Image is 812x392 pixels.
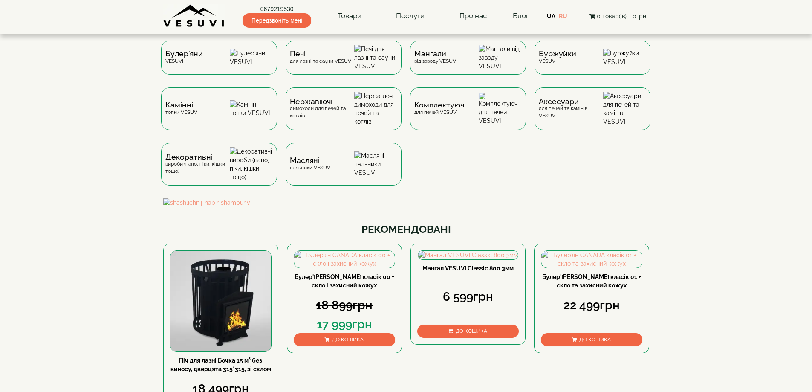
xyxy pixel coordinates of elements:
[539,50,576,57] span: Буржуйки
[539,98,603,119] div: для печей та камінів VESUVI
[165,154,230,160] span: Декоративні
[530,87,655,143] a: Аксесуаридля печей та камінів VESUVI Аксесуари для печей та камінів VESUVI
[530,41,655,87] a: БуржуйкиVESUVI Буржуйки VESUVI
[418,251,518,259] img: Мангал VESUVI Classic 800 3мм
[165,102,199,108] span: Камінні
[387,6,433,26] a: Послуги
[163,198,649,207] img: shashlichnij-nabir-shampuriv
[354,151,397,177] img: Масляні пальники VESUVI
[290,157,332,164] span: Масляні
[294,251,395,268] img: Булер'ян CANADA класік 00 + скло і захисний кожух
[294,333,395,346] button: До кошика
[281,41,406,87] a: Печідля лазні та сауни VESUVI Печі для лазні та сауни VESUVI
[579,337,611,343] span: До кошика
[290,50,353,57] span: Печі
[451,6,495,26] a: Про нас
[414,102,466,108] span: Комплектуючі
[163,4,225,28] img: Завод VESUVI
[230,100,273,117] img: Камінні топки VESUVI
[587,12,649,21] button: 0 товар(ів) - 0грн
[541,333,642,346] button: До кошика
[354,45,397,70] img: Печі для лазні та сауни VESUVI
[243,5,311,13] a: 0679219530
[417,288,519,305] div: 6 599грн
[290,98,354,105] span: Нержавіючі
[165,102,199,116] div: топки VESUVI
[230,147,273,181] img: Декоративні вироби (пано, піки, кішки тощо)
[541,251,642,268] img: Булер'ян CANADA класік 01 + скло та захисний кожух
[603,49,646,66] img: Буржуйки VESUVI
[456,328,487,334] span: До кошика
[281,143,406,198] a: Масляніпальники VESUVI Масляні пальники VESUVI
[406,41,530,87] a: Мангаливід заводу VESUVI Мангали від заводу VESUVI
[332,337,364,343] span: До кошика
[165,154,230,175] div: вироби (пано, піки, кішки тощо)
[513,12,529,20] a: Блог
[539,50,576,64] div: VESUVI
[170,251,271,351] img: Піч для лазні Бочка 15 м³ без виносу, дверцята 315*315, зі склом
[414,50,457,64] div: від заводу VESUVI
[295,273,394,289] a: Булер'[PERSON_NAME] класік 00 + скло і захисний кожух
[422,265,514,272] a: Мангал VESUVI Classic 800 3мм
[290,50,353,64] div: для лазні та сауни VESUVI
[541,297,642,314] div: 22 499грн
[294,297,395,314] div: 18 899грн
[290,98,354,119] div: димоходи для печей та котлів
[157,41,281,87] a: Булер'яниVESUVI Булер'яни VESUVI
[603,92,646,126] img: Аксесуари для печей та камінів VESUVI
[547,13,555,20] a: UA
[406,87,530,143] a: Комплектуючідля печей VESUVI Комплектуючі для печей VESUVI
[539,98,603,105] span: Аксесуари
[281,87,406,143] a: Нержавіючідимоходи для печей та котлів Нержавіючі димоходи для печей та котлів
[165,50,203,57] span: Булер'яни
[243,13,311,28] span: Передзвоніть мені
[479,45,522,70] img: Мангали від заводу VESUVI
[417,325,519,338] button: До кошика
[165,50,203,64] div: VESUVI
[479,93,522,125] img: Комплектуючі для печей VESUVI
[597,13,646,20] span: 0 товар(ів) - 0грн
[414,102,466,116] div: для печей VESUVI
[329,6,370,26] a: Товари
[157,87,281,143] a: Каміннітопки VESUVI Камінні топки VESUVI
[157,143,281,198] a: Декоративнівироби (пано, піки, кішки тощо) Декоративні вироби (пано, піки, кішки тощо)
[170,357,271,372] a: Піч для лазні Бочка 15 м³ без виносу, дверцята 315*315, зі склом
[230,49,273,66] img: Булер'яни VESUVI
[542,273,641,289] a: Булер'[PERSON_NAME] класік 01 + скло та захисний кожух
[290,157,332,171] div: пальники VESUVI
[559,13,567,20] a: RU
[294,316,395,333] div: 17 999грн
[414,50,457,57] span: Мангали
[354,92,397,126] img: Нержавіючі димоходи для печей та котлів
